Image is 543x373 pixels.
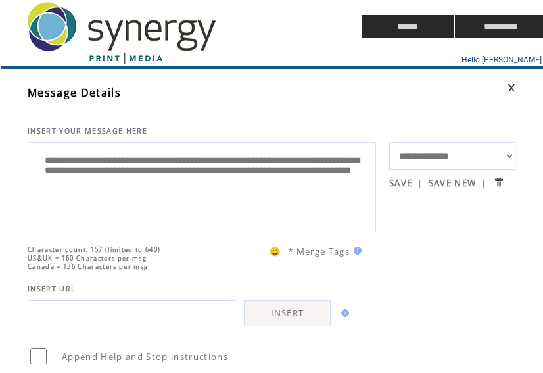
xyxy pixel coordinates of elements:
[481,177,486,189] span: |
[492,176,505,189] input: Submit
[28,126,147,136] span: INSERT YOUR MESSAGE HERE
[429,177,477,189] a: SAVE NEW
[417,177,423,189] span: |
[350,247,362,255] img: help.gif
[389,177,412,189] a: SAVE
[28,245,160,254] span: Character count: 157 (limited to 640)
[270,245,281,257] span: 😀
[288,245,350,257] span: * Merge Tags
[28,284,76,293] span: INSERT URL
[62,351,228,362] span: Append Help and Stop instructions
[28,262,148,271] span: Canada = 136 Characters per msg
[337,309,349,317] img: help.gif
[244,300,331,326] a: INSERT
[28,254,147,262] span: US&UK = 160 Characters per msg
[461,55,542,64] span: Hello [PERSON_NAME]
[28,86,121,100] span: Message Details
